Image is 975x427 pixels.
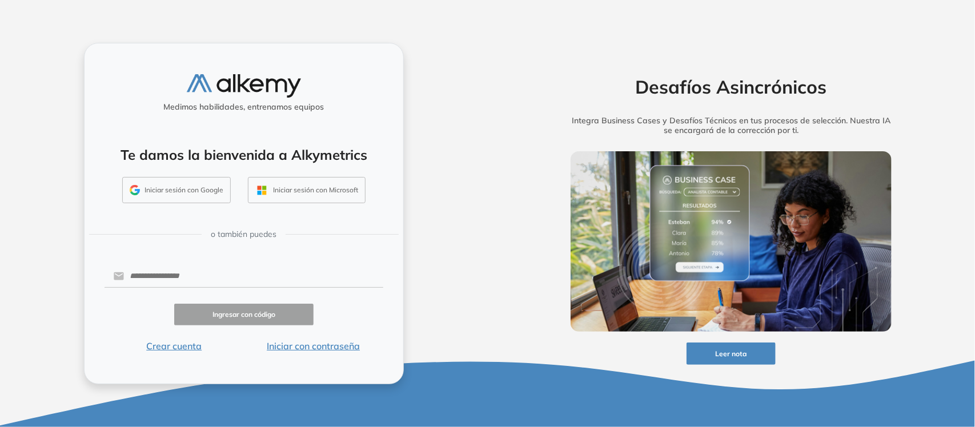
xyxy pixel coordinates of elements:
[174,304,314,326] button: Ingresar con código
[255,184,268,197] img: OUTLOOK_ICON
[99,147,388,163] h4: Te damos la bienvenida a Alkymetrics
[105,339,244,353] button: Crear cuenta
[211,228,276,240] span: o también puedes
[687,343,776,365] button: Leer nota
[771,296,975,427] div: Widget de chat
[122,177,231,203] button: Iniciar sesión con Google
[571,151,892,332] img: img-more-info
[553,116,909,135] h5: Integra Business Cases y Desafíos Técnicos en tus procesos de selección. Nuestra IA se encargará ...
[187,74,301,98] img: logo-alkemy
[771,296,975,427] iframe: Chat Widget
[553,76,909,98] h2: Desafíos Asincrónicos
[244,339,383,353] button: Iniciar con contraseña
[248,177,366,203] button: Iniciar sesión con Microsoft
[130,185,140,195] img: GMAIL_ICON
[89,102,399,112] h5: Medimos habilidades, entrenamos equipos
